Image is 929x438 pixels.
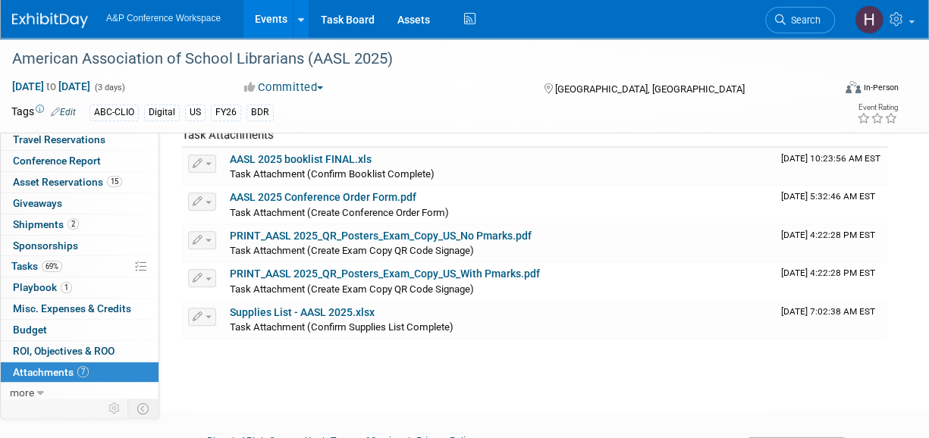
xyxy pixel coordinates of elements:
td: Upload Timestamp [775,262,887,300]
span: Upload Timestamp [781,267,875,278]
span: more [10,386,34,399]
span: Task Attachment (Confirm Booklist Complete) [230,168,435,180]
a: Travel Reservations [1,130,158,150]
span: Task Attachment (Create Exam Copy QR Code Signage) [230,245,474,256]
span: Search [786,14,821,26]
span: Attachments [13,366,89,378]
td: Toggle Event Tabs [128,399,159,418]
a: Budget [1,320,158,340]
div: Event Rating [857,104,898,111]
a: Conference Report [1,151,158,171]
span: 7 [77,366,89,377]
span: Misc. Expenses & Credits [13,302,131,314]
a: more [1,383,158,403]
span: Upload Timestamp [781,306,875,317]
span: Upload Timestamp [781,153,880,164]
a: Attachments7 [1,362,158,383]
span: Giveaways [13,197,62,209]
td: Upload Timestamp [775,301,887,339]
span: Travel Reservations [13,133,105,145]
span: Asset Reservations [13,176,122,188]
span: 69% [42,261,62,272]
span: Upload Timestamp [781,191,875,202]
a: AASL 2025 Conference Order Form.pdf [230,191,416,203]
a: Sponsorships [1,236,158,256]
td: Tags [11,104,76,121]
span: Task Attachment (Confirm Supplies List Complete) [230,321,454,333]
span: 15 [107,176,122,187]
a: Playbook1 [1,277,158,298]
div: Event Format [770,79,899,102]
img: Format-Inperson.png [846,81,861,93]
span: [DATE] [DATE] [11,80,91,93]
a: Edit [51,107,76,117]
div: In-Person [863,82,899,93]
img: Hannah Siegel [855,5,883,34]
a: AASL 2025 booklist FINAL.xls [230,153,372,165]
span: Task Attachment (Create Exam Copy QR Code Signage) [230,283,474,295]
button: Committed [239,80,329,95]
a: PRINT_AASL 2025_QR_Posters_Exam_Copy_US_No Pmarks.pdf [230,230,532,242]
span: Upload Timestamp [781,230,875,240]
span: Shipments [13,218,79,230]
div: American Association of School Librarians (AASL 2025) [7,45,823,73]
span: Conference Report [13,155,101,167]
span: 1 [61,282,72,293]
span: Budget [13,324,47,336]
span: Task Attachment (Create Conference Order Form) [230,207,449,218]
div: US [185,105,206,120]
a: Misc. Expenses & Credits [1,299,158,319]
td: Upload Timestamp [775,148,887,186]
a: Search [765,7,835,33]
div: FY26 [211,105,241,120]
div: Digital [144,105,180,120]
span: to [44,80,58,92]
a: Giveaways [1,193,158,214]
span: Sponsorships [13,239,78,252]
a: Shipments2 [1,214,158,235]
a: PRINT_AASL 2025_QR_Posters_Exam_Copy_US_With Pmarks.pdf [230,267,540,280]
td: Personalize Event Tab Strip [102,399,128,418]
a: Supplies List - AASL 2025.xlsx [230,306,375,318]
div: BDR [246,105,274,120]
span: 2 [67,218,79,230]
span: Tasks [11,260,62,272]
span: Playbook [13,281,72,293]
span: A&P Conference Workspace [106,13,221,23]
span: ROI, Objectives & ROO [13,345,115,357]
span: [GEOGRAPHIC_DATA], [GEOGRAPHIC_DATA] [555,83,745,95]
div: ABC-CLIO [89,105,139,120]
img: ExhibitDay [12,13,88,28]
a: ROI, Objectives & ROO [1,341,158,361]
span: (3 days) [93,83,125,92]
span: Task Attachments [182,128,274,142]
a: Asset Reservations15 [1,172,158,192]
td: Upload Timestamp [775,224,887,262]
a: Tasks69% [1,256,158,277]
td: Upload Timestamp [775,186,887,224]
